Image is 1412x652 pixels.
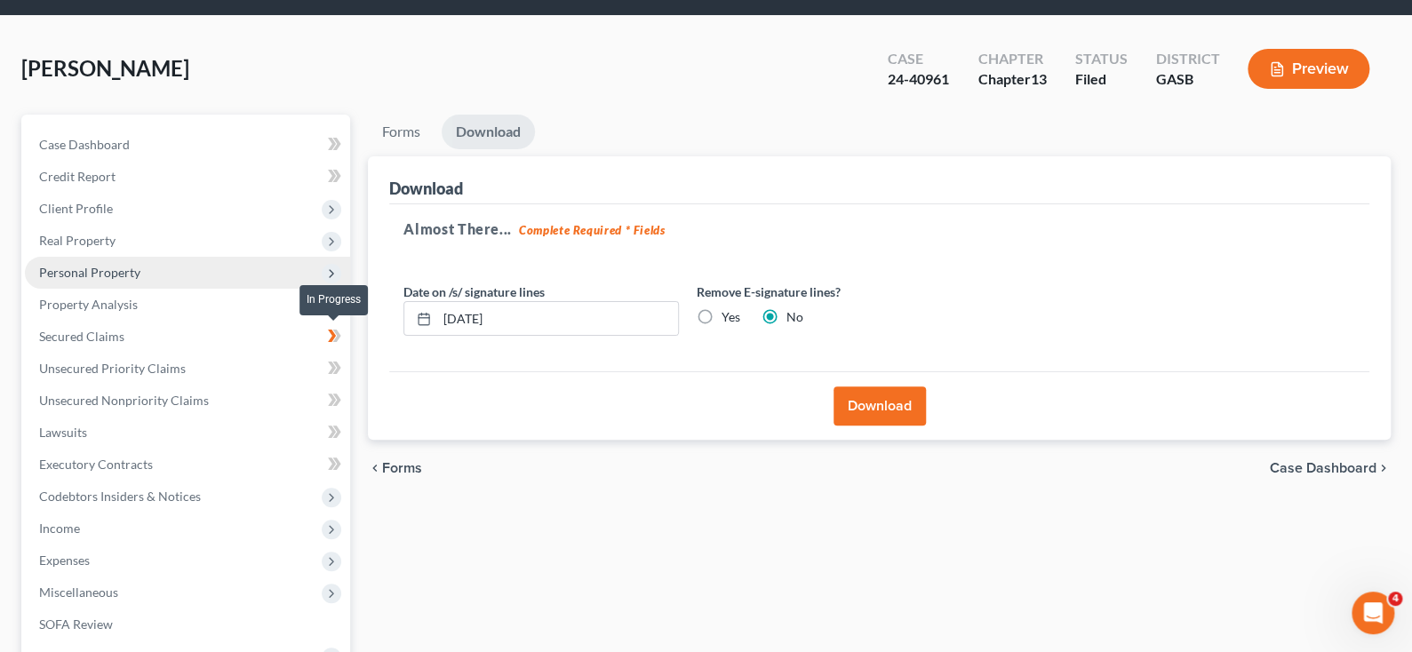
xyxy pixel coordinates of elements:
[25,449,350,481] a: Executory Contracts
[39,489,201,504] span: Codebtors Insiders & Notices
[21,55,189,81] span: [PERSON_NAME]
[39,137,130,152] span: Case Dashboard
[39,361,186,376] span: Unsecured Priority Claims
[1388,592,1402,606] span: 4
[519,223,666,237] strong: Complete Required * Fields
[403,282,545,301] label: Date on /s/ signature lines
[39,233,116,248] span: Real Property
[39,553,90,568] span: Expenses
[25,353,350,385] a: Unsecured Priority Claims
[722,308,740,326] label: Yes
[39,521,80,536] span: Income
[39,393,209,408] span: Unsecured Nonpriority Claims
[1352,592,1394,634] iframe: Intercom live chat
[403,219,1355,240] h5: Almost There...
[1270,461,1376,475] span: Case Dashboard
[382,461,422,475] span: Forms
[1074,49,1127,69] div: Status
[1248,49,1369,89] button: Preview
[39,329,124,344] span: Secured Claims
[39,425,87,440] span: Lawsuits
[1376,461,1391,475] i: chevron_right
[39,297,138,312] span: Property Analysis
[888,49,949,69] div: Case
[437,302,678,336] input: MM/DD/YYYY
[25,385,350,417] a: Unsecured Nonpriority Claims
[442,115,535,149] a: Download
[39,584,118,600] span: Miscellaneous
[977,49,1046,69] div: Chapter
[1030,70,1046,87] span: 13
[368,461,446,475] button: chevron_left Forms
[25,161,350,193] a: Credit Report
[368,461,382,475] i: chevron_left
[25,321,350,353] a: Secured Claims
[368,115,435,149] a: Forms
[1270,461,1391,475] a: Case Dashboard chevron_right
[697,282,972,301] label: Remove E-signature lines?
[1074,69,1127,90] div: Filed
[888,69,949,90] div: 24-40961
[39,169,116,184] span: Credit Report
[25,129,350,161] a: Case Dashboard
[25,608,350,640] a: SOFA Review
[39,201,113,216] span: Client Profile
[786,308,803,326] label: No
[389,178,463,199] div: Download
[25,289,350,321] a: Property Analysis
[1155,69,1219,90] div: GASB
[39,265,140,280] span: Personal Property
[39,457,153,472] span: Executory Contracts
[39,616,113,632] span: SOFA Review
[299,285,368,314] div: In Progress
[1155,49,1219,69] div: District
[834,386,926,425] button: Download
[25,417,350,449] a: Lawsuits
[977,69,1046,90] div: Chapter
